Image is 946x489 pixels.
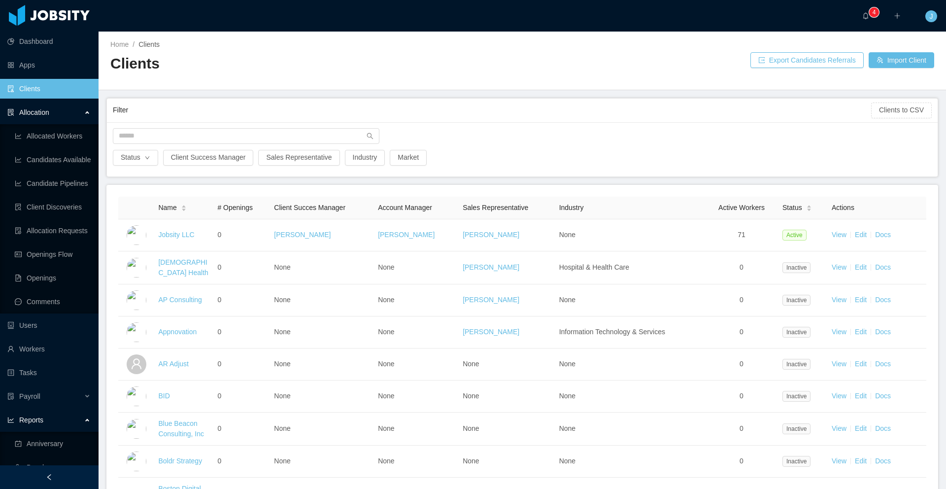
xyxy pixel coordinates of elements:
[875,392,891,400] a: Docs
[855,231,867,239] a: Edit
[559,296,575,304] span: None
[217,204,253,211] span: # Openings
[15,292,91,312] a: icon: messageComments
[158,231,194,239] a: Jobsity LLC
[15,457,91,477] a: icon: teamBench
[213,349,270,381] td: 0
[113,101,871,119] div: Filter
[559,231,575,239] span: None
[705,219,778,251] td: 71
[873,7,876,17] p: 4
[158,203,176,213] span: Name
[15,268,91,288] a: icon: file-textOpenings
[19,108,49,116] span: Allocation
[705,446,778,478] td: 0
[390,150,427,166] button: Market
[163,150,254,166] button: Client Success Manager
[345,150,385,166] button: Industry
[782,423,811,434] span: Inactive
[15,221,91,241] a: icon: file-doneAllocation Requests
[127,419,146,439] img: 6a99a840-fa44-11e7-acf7-a12beca8be8a_5a5d51fe797d3-400w.png
[181,204,187,210] div: Sort
[559,263,629,271] span: Hospital & Health Care
[258,150,339,166] button: Sales Representative
[862,12,869,19] i: icon: bell
[705,413,778,446] td: 0
[378,231,435,239] a: [PERSON_NAME]
[463,328,519,336] a: [PERSON_NAME]
[274,360,290,368] span: None
[782,456,811,467] span: Inactive
[705,316,778,349] td: 0
[138,40,160,48] span: Clients
[131,358,142,370] i: icon: user
[274,263,290,271] span: None
[782,359,811,370] span: Inactive
[274,296,290,304] span: None
[832,204,854,211] span: Actions
[213,251,270,284] td: 0
[110,54,522,74] h2: Clients
[378,424,394,432] span: None
[463,457,479,465] span: None
[869,7,879,17] sup: 4
[19,416,43,424] span: Reports
[15,150,91,170] a: icon: line-chartCandidates Available
[806,208,811,210] i: icon: caret-down
[782,295,811,306] span: Inactive
[463,424,479,432] span: None
[15,197,91,217] a: icon: file-searchClient Discoveries
[559,457,575,465] span: None
[875,424,891,432] a: Docs
[274,204,345,211] span: Client Succes Manager
[559,204,584,211] span: Industry
[463,204,528,211] span: Sales Representative
[19,392,40,400] span: Payroll
[213,284,270,316] td: 0
[559,424,575,432] span: None
[378,328,394,336] span: None
[133,40,135,48] span: /
[7,363,91,383] a: icon: profileTasks
[7,417,14,423] i: icon: line-chart
[127,386,146,406] img: 6a98c4f0-fa44-11e7-92f0-8dd2fe54cc72_5a5e2f7bcfdbd-400w.png
[855,392,867,400] a: Edit
[782,203,802,213] span: Status
[705,381,778,413] td: 0
[875,296,891,304] a: Docs
[718,204,765,211] span: Active Workers
[158,392,169,400] a: BID
[559,360,575,368] span: None
[158,296,202,304] a: AP Consulting
[213,446,270,478] td: 0
[832,231,846,239] a: View
[782,391,811,402] span: Inactive
[367,133,373,140] i: icon: search
[894,12,901,19] i: icon: plus
[463,296,519,304] a: [PERSON_NAME]
[832,296,846,304] a: View
[158,457,202,465] a: Boldr Strategy
[7,55,91,75] a: icon: appstoreApps
[213,381,270,413] td: 0
[181,208,186,210] i: icon: caret-down
[274,231,331,239] a: [PERSON_NAME]
[832,328,846,336] a: View
[930,10,933,22] span: J
[158,419,204,438] a: Blue Beacon Consulting, Inc
[463,360,479,368] span: None
[7,315,91,335] a: icon: robotUsers
[15,244,91,264] a: icon: idcardOpenings Flow
[127,322,146,342] img: 6a96eda0-fa44-11e7-9f69-c143066b1c39_5a5d5161a4f93-400w.png
[750,52,864,68] button: icon: exportExport Candidates Referrals
[782,262,811,273] span: Inactive
[15,434,91,454] a: icon: carry-outAnniversary
[705,349,778,381] td: 0
[463,231,519,239] a: [PERSON_NAME]
[559,392,575,400] span: None
[832,392,846,400] a: View
[705,251,778,284] td: 0
[127,225,146,245] img: dc41d540-fa30-11e7-b498-73b80f01daf1_657caab8ac997-400w.png
[855,328,867,336] a: Edit
[875,231,891,239] a: Docs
